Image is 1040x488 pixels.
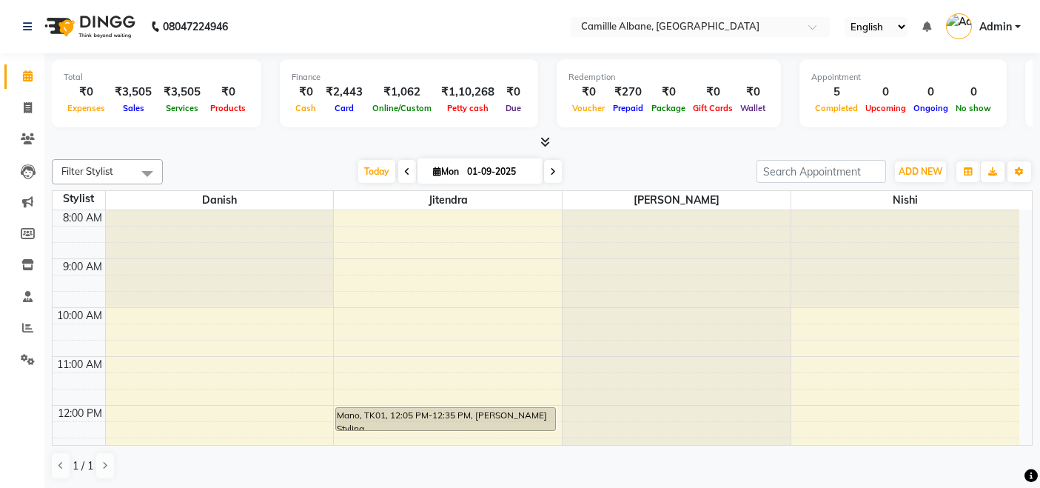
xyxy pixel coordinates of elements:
[320,84,369,101] div: ₹2,443
[54,308,105,324] div: 10:00 AM
[162,103,202,113] span: Services
[119,103,148,113] span: Sales
[292,71,526,84] div: Finance
[689,103,737,113] span: Gift Cards
[292,103,320,113] span: Cash
[979,19,1012,35] span: Admin
[55,406,105,421] div: 12:00 PM
[61,165,113,177] span: Filter Stylist
[163,6,228,47] b: 08047224946
[737,103,769,113] span: Wallet
[862,84,910,101] div: 0
[952,103,995,113] span: No show
[756,160,886,183] input: Search Appointment
[895,161,946,182] button: ADD NEW
[502,103,525,113] span: Due
[811,84,862,101] div: 5
[648,84,689,101] div: ₹0
[73,458,93,474] span: 1 / 1
[952,84,995,101] div: 0
[811,71,995,84] div: Appointment
[207,84,249,101] div: ₹0
[64,103,109,113] span: Expenses
[811,103,862,113] span: Completed
[791,191,1019,210] span: Nishi
[54,357,105,372] div: 11:00 AM
[60,210,105,226] div: 8:00 AM
[158,84,207,101] div: ₹3,505
[500,84,526,101] div: ₹0
[207,103,249,113] span: Products
[53,191,105,207] div: Stylist
[292,84,320,101] div: ₹0
[910,84,952,101] div: 0
[609,103,647,113] span: Prepaid
[737,84,769,101] div: ₹0
[429,166,463,177] span: Mon
[109,84,158,101] div: ₹3,505
[334,191,562,210] span: Jitendra
[568,84,608,101] div: ₹0
[64,71,249,84] div: Total
[910,103,952,113] span: Ongoing
[899,166,942,177] span: ADD NEW
[563,191,791,210] span: [PERSON_NAME]
[369,103,435,113] span: Online/Custom
[568,103,608,113] span: Voucher
[435,84,500,101] div: ₹1,10,268
[463,161,537,183] input: 2025-09-01
[862,103,910,113] span: Upcoming
[331,103,358,113] span: Card
[106,191,334,210] span: Danish
[568,71,769,84] div: Redemption
[608,84,648,101] div: ₹270
[946,13,972,39] img: Admin
[336,408,555,430] div: Mano, TK01, 12:05 PM-12:35 PM, [PERSON_NAME] Styling
[60,259,105,275] div: 9:00 AM
[64,84,109,101] div: ₹0
[443,103,492,113] span: Petty cash
[648,103,689,113] span: Package
[369,84,435,101] div: ₹1,062
[38,6,139,47] img: logo
[358,160,395,183] span: Today
[689,84,737,101] div: ₹0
